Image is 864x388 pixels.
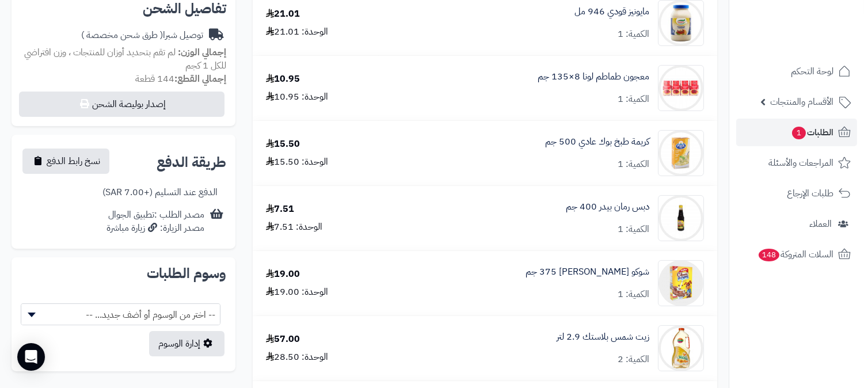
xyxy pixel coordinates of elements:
a: السلات المتروكة148 [736,241,857,268]
div: الكمية: 2 [618,353,649,366]
a: إدارة الوسوم [149,331,224,356]
div: الوحدة: 28.50 [266,351,328,364]
div: الكمية: 1 [618,158,649,171]
img: 24508e7e179a5de7c707ca3a6b43adc5b845-90x90.jpg [659,130,703,176]
a: لوحة التحكم [736,58,857,85]
small: 144 قطعة [135,72,226,86]
span: لم تقم بتحديد أوزان للمنتجات ، وزن افتراضي للكل 1 كجم [24,45,226,73]
strong: إجمالي القطع: [174,72,226,86]
h2: وسوم الطلبات [21,267,226,280]
span: لوحة التحكم [791,63,833,79]
a: معجون طماطم لونا 8×135 جم [538,70,649,83]
h2: طريقة الدفع [157,155,226,169]
a: كريمة طبخ بوك عادي 500 جم [545,135,649,149]
a: شوكو [PERSON_NAME] 375 جم [526,265,649,279]
span: ( طرق شحن مخصصة ) [81,28,163,42]
div: الكمية: 1 [618,28,649,41]
a: الطلبات1 [736,119,857,146]
img: 1669290213-255254_1-20201101-024224-90x90.png [659,260,703,306]
span: العملاء [809,216,832,232]
div: 10.95 [266,73,300,86]
a: زيت شمس بلاستك 2.9 لتر [557,330,649,344]
span: طلبات الإرجاع [787,185,833,201]
span: نسخ رابط الدفع [47,154,100,168]
div: توصيل شبرا [81,29,203,42]
span: المراجعات والأسئلة [768,155,833,171]
div: 57.00 [266,333,300,346]
span: الطلبات [791,124,833,140]
h2: تفاصيل الشحن [21,2,226,16]
a: طلبات الإرجاع [736,180,857,207]
div: 21.01 [266,7,300,21]
span: -- اختر من الوسوم أو أضف جديد... -- [21,303,220,325]
button: إصدار بوليصة الشحن [19,92,224,117]
div: 15.50 [266,138,300,151]
div: الوحدة: 10.95 [266,90,328,104]
div: الوحدة: 21.01 [266,25,328,39]
span: -- اختر من الوسوم أو أضف جديد... -- [21,304,220,326]
div: مصدر الزيارة: زيارة مباشرة [106,222,204,235]
div: الكمية: 1 [618,288,649,301]
a: المراجعات والأسئلة [736,149,857,177]
div: الكمية: 1 [618,93,649,106]
span: 148 [758,248,780,262]
div: 19.00 [266,268,300,281]
strong: إجمالي الوزن: [178,45,226,59]
div: مصدر الطلب :تطبيق الجوال [106,208,204,235]
div: الوحدة: 19.00 [266,286,328,299]
span: السلات المتروكة [758,246,833,263]
button: نسخ رابط الدفع [22,149,109,174]
div: الكمية: 1 [618,223,649,236]
span: الأقسام والمنتجات [770,94,833,110]
img: 1674481681-71oCFhVx4BL-90x90.jpg [659,325,703,371]
a: دبس رمان بيدر 400 جم [566,200,649,214]
div: الدفع عند التسليم (+7.00 SAR) [102,186,218,199]
div: Open Intercom Messenger [17,343,45,371]
img: 3911331f4e0b231bf377c3ddec075d0dc369-90x90.jpg [659,65,703,111]
div: الوحدة: 15.50 [266,155,328,169]
img: 662ef14152ec079ba453b61fb8b2c72e7f2-90x90.jpg [659,195,703,241]
span: 1 [791,126,806,140]
a: مايونيز قودي 946 مل [574,5,649,18]
div: الوحدة: 7.51 [266,220,322,234]
div: 7.51 [266,203,294,216]
img: logo-2.png [786,13,853,37]
a: العملاء [736,210,857,238]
